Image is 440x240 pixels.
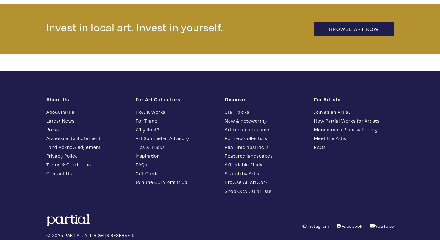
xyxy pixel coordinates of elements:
[225,188,305,195] a: Shop OCAD U artists
[314,117,394,124] a: How Partial Works for Artists
[46,170,126,177] a: Contact Us
[370,223,394,229] a: YouTube
[225,96,305,102] h1: Discover
[336,223,363,229] a: Facebook
[225,179,305,186] a: Browse All Artwork
[136,135,215,142] a: Art Sommelier Advisory
[302,223,329,229] a: Instagram
[225,117,305,124] a: New & noteworthy
[225,161,305,168] a: Affordable Finds
[136,152,215,159] a: Inspiration
[314,96,394,102] h1: For Artists
[314,108,394,116] a: Join as an Artist
[46,135,126,142] a: Accessibility Statement
[46,143,126,151] a: Land Acknowledgement
[225,170,305,177] a: Search by Artist
[314,126,394,133] a: Membership Plans & Pricing
[136,161,215,168] a: FAQs
[314,143,394,151] a: FAQs
[225,143,305,151] a: Featured abstracts
[46,152,126,159] a: Privacy Policy
[136,170,215,177] a: Gift Cards
[46,108,126,116] a: About Partial
[225,126,305,133] a: Art for small spaces
[46,214,90,226] img: logo.svg
[136,179,215,186] a: Join the Curator's Club
[136,108,215,116] a: How It Works
[225,152,305,159] a: Featured landscapes
[46,161,126,168] a: Terms & Conditions
[225,135,305,142] a: For new collectors
[46,21,305,34] h2: Invest in local art. Invest in yourself.
[136,143,215,151] a: Tips & Tricks
[42,214,220,239] div: © 2025 PARTIAL. ALL RIGHTS RESERVED.
[225,108,305,116] a: Staff picks
[46,117,126,124] a: Latest News
[314,22,394,36] a: Browse Art Now
[136,126,215,133] a: Why Rent?
[46,126,126,133] a: Press
[136,96,215,102] h1: For Art Collectors
[314,135,394,142] a: Meet the Artist
[46,96,126,102] h1: About Us
[136,117,215,124] a: For Trade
